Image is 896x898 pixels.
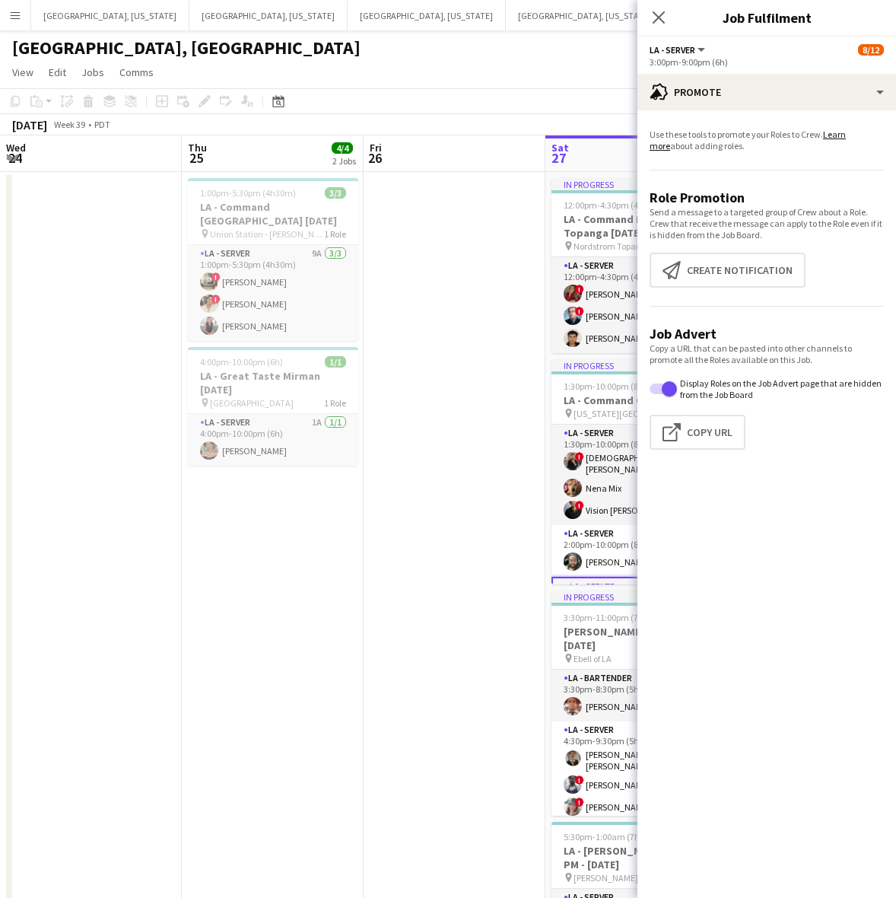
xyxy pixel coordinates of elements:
a: Comms [113,62,160,82]
span: ! [575,798,584,807]
span: 1/1 [325,356,346,368]
span: Union Station - [PERSON_NAME] [210,228,324,240]
span: 4/4 [332,142,353,154]
div: PDT [94,119,110,130]
span: 1:30pm-10:00pm (8h30m) [564,381,664,392]
p: Use these tools to promote your Roles to Crew. about adding roles. [650,129,884,151]
div: In progress [551,178,722,190]
span: 5:30pm-1:00am (7h30m) (Sun) [564,831,683,842]
span: 12:00pm-4:30pm (4h30m) [564,199,664,211]
span: [GEOGRAPHIC_DATA] [210,397,294,409]
span: ! [575,452,584,461]
span: 1 Role [324,228,346,240]
span: 8/12 [858,44,884,56]
span: Comms [119,65,154,79]
span: [PERSON_NAME] Club [574,872,657,884]
span: 25 [186,149,207,167]
span: Thu [188,141,207,154]
span: Edit [49,65,66,79]
span: ! [575,501,584,510]
h3: LA - Great Taste Mirman [DATE] [188,369,358,396]
button: LA - Server [650,44,707,56]
span: [US_STATE][GEOGRAPHIC_DATA] [574,408,684,419]
span: 27 [549,149,569,167]
h1: [GEOGRAPHIC_DATA], [GEOGRAPHIC_DATA] [12,37,361,59]
span: Wed [6,141,26,154]
app-card-role: LA - Server1A3/312:00pm-4:30pm (4h30m)![PERSON_NAME]![PERSON_NAME][PERSON_NAME] [551,257,722,353]
h3: LA - [PERSON_NAME] Club - PM - [DATE] [551,844,722,871]
span: Sat [551,141,569,154]
button: [GEOGRAPHIC_DATA], [US_STATE] [348,1,506,30]
span: Fri [370,141,382,154]
app-card-role: LA - Bartender2A1/13:30pm-8:30pm (5h)[PERSON_NAME] [551,670,722,721]
h3: Job Fulfilment [637,8,896,27]
div: In progress [551,591,722,603]
span: 3/3 [325,187,346,199]
app-job-card: In progress1:30pm-10:00pm (8h30m)8/12LA - Command CSUCI [DATE] [US_STATE][GEOGRAPHIC_DATA]4 Roles... [551,359,722,584]
button: Copy Url [650,415,745,450]
a: Learn more [650,129,846,151]
span: Nordstrom Topanga [574,240,651,252]
h3: LA - Command Nordstrom Topanga [DATE] [551,212,722,240]
app-card-role: LA - Server3I3/4 [551,577,722,702]
div: 2 Jobs [332,155,356,167]
h3: LA - Command [GEOGRAPHIC_DATA] [DATE] [188,200,358,228]
span: ! [575,307,584,316]
app-job-card: 4:00pm-10:00pm (6h)1/1LA - Great Taste Mirman [DATE] [GEOGRAPHIC_DATA]1 RoleLA - Server1A1/14:00p... [188,347,358,466]
h3: [PERSON_NAME] of LA - [DATE] [551,625,722,652]
h3: LA - Command CSUCI [DATE] [551,393,722,407]
span: ! [211,295,221,304]
span: ! [211,272,221,282]
app-card-role: LA - Server5A4/44:30pm-9:30pm (5h)[PERSON_NAME] [PERSON_NAME]![PERSON_NAME]![PERSON_NAME] [551,721,722,844]
span: Ebell of LA [574,653,612,664]
h3: Job Advert [650,325,884,342]
span: ! [575,285,584,294]
span: View [12,65,33,79]
app-card-role: LA - Server9A3/31:00pm-5:30pm (4h30m)![PERSON_NAME]![PERSON_NAME][PERSON_NAME] [188,245,358,341]
app-card-role: LA - Server3/31:30pm-10:00pm (8h30m)![DEMOGRAPHIC_DATA][PERSON_NAME]Nena Mix!Vision [PERSON_NAME] [551,425,722,525]
div: 3:00pm-9:00pm (6h) [650,56,884,68]
app-job-card: In progress3:30pm-11:00pm (7h30m)8/8[PERSON_NAME] of LA - [DATE] Ebell of LA3 RolesLA - Bartender... [551,591,722,816]
div: In progress [551,359,722,371]
span: 4:00pm-10:00pm (6h) [200,356,283,368]
button: Create notification [650,253,805,288]
app-job-card: In progress12:00pm-4:30pm (4h30m)3/3LA - Command Nordstrom Topanga [DATE] Nordstrom Topanga1 Role... [551,178,722,353]
a: Jobs [75,62,110,82]
span: 3:30pm-11:00pm (7h30m) [564,612,664,623]
span: ! [575,775,584,785]
p: Copy a URL that can be pasted into other channels to promote all the Roles available on this Job. [650,342,884,365]
a: Edit [43,62,72,82]
button: [GEOGRAPHIC_DATA], [US_STATE] [506,1,664,30]
button: [GEOGRAPHIC_DATA], [US_STATE] [31,1,189,30]
div: [DATE] [12,117,47,132]
app-card-role: LA - Server1/12:00pm-10:00pm (8h)[PERSON_NAME] [551,525,722,577]
span: 1 Role [324,397,346,409]
label: Display Roles on the Job Advert page that are hidden from the Job Board [677,377,884,400]
span: 24 [4,149,26,167]
span: 1:00pm-5:30pm (4h30m) [200,187,296,199]
span: 26 [367,149,382,167]
span: Jobs [81,65,104,79]
p: Send a message to a targeted group of Crew about a Role. Crew that receive the message can apply ... [650,206,884,240]
app-job-card: 1:00pm-5:30pm (4h30m)3/3LA - Command [GEOGRAPHIC_DATA] [DATE] Union Station - [PERSON_NAME]1 Role... [188,178,358,341]
button: [GEOGRAPHIC_DATA], [US_STATE] [189,1,348,30]
app-card-role: LA - Server1A1/14:00pm-10:00pm (6h)[PERSON_NAME] [188,414,358,466]
h3: Role Promotion [650,189,884,206]
span: Week 39 [50,119,88,130]
div: Promote [637,74,896,110]
span: LA - Server [650,44,695,56]
a: View [6,62,40,82]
